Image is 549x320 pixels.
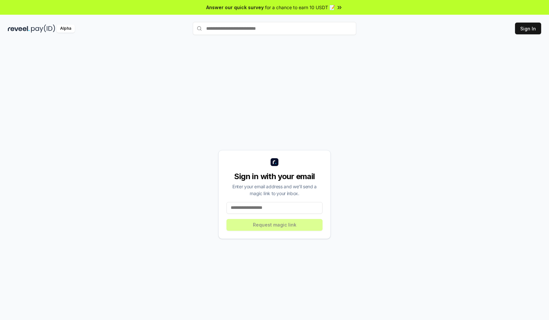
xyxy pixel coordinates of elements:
[265,4,335,11] span: for a chance to earn 10 USDT 📝
[226,171,323,182] div: Sign in with your email
[31,25,55,33] img: pay_id
[271,158,278,166] img: logo_small
[8,25,30,33] img: reveel_dark
[515,23,541,34] button: Sign In
[206,4,264,11] span: Answer our quick survey
[226,183,323,197] div: Enter your email address and we’ll send a magic link to your inbox.
[57,25,75,33] div: Alpha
